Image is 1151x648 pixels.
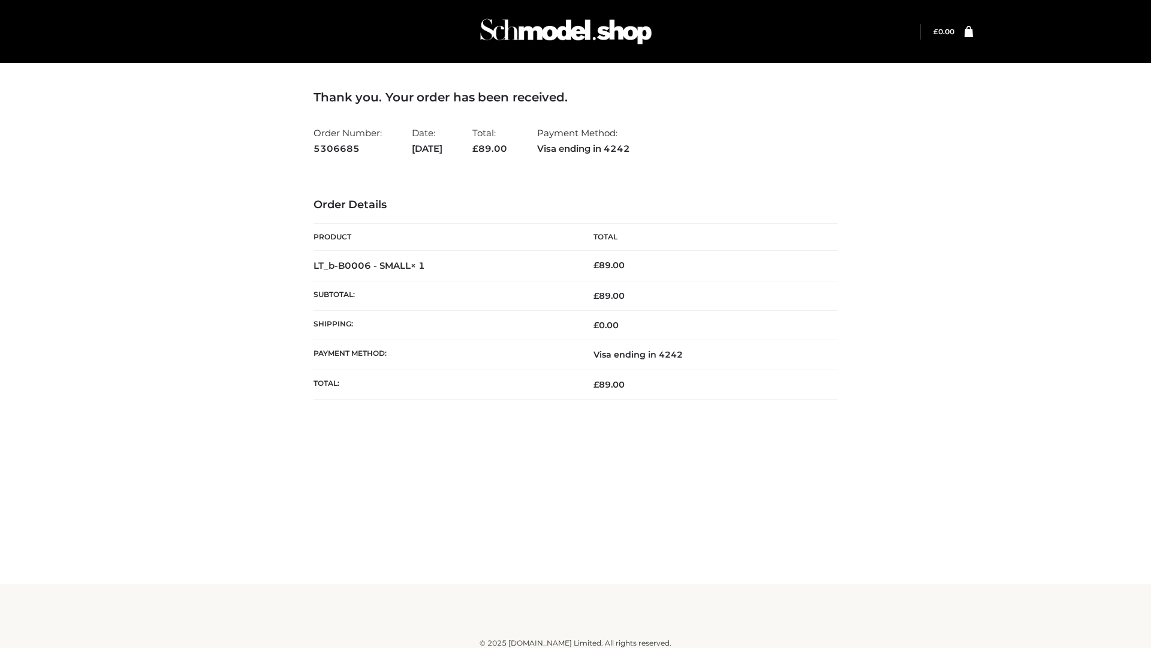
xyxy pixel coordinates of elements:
[314,311,575,340] th: Shipping:
[537,141,630,157] strong: Visa ending in 4242
[472,143,507,154] span: 89.00
[314,281,575,310] th: Subtotal:
[412,122,442,159] li: Date:
[593,379,599,390] span: £
[537,122,630,159] li: Payment Method:
[933,27,938,36] span: £
[593,260,599,271] span: £
[575,224,837,251] th: Total
[314,122,382,159] li: Order Number:
[314,260,425,271] strong: LT_b-B0006 - SMALL
[472,143,478,154] span: £
[314,141,382,157] strong: 5306685
[472,122,507,159] li: Total:
[593,290,625,301] span: 89.00
[593,260,625,271] bdi: 89.00
[575,340,837,370] td: Visa ending in 4242
[593,379,625,390] span: 89.00
[593,320,599,331] span: £
[314,224,575,251] th: Product
[314,90,837,104] h3: Thank you. Your order has been received.
[933,27,954,36] a: £0.00
[593,320,619,331] bdi: 0.00
[314,340,575,370] th: Payment method:
[933,27,954,36] bdi: 0.00
[412,141,442,157] strong: [DATE]
[314,199,837,212] h3: Order Details
[593,290,599,301] span: £
[314,370,575,399] th: Total:
[476,8,656,55] img: Schmodel Admin 964
[411,260,425,271] strong: × 1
